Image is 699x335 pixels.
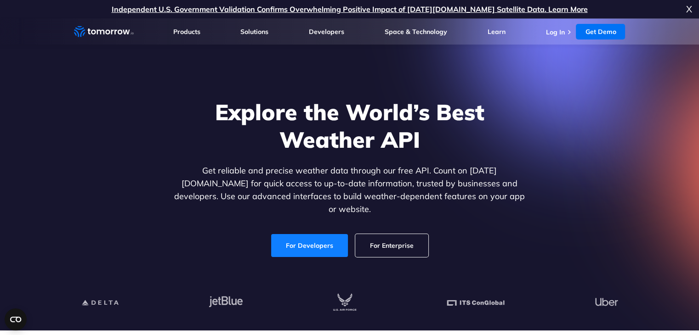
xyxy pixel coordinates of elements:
[355,234,428,257] a: For Enterprise
[240,28,268,36] a: Solutions
[546,28,564,36] a: Log In
[488,28,506,36] a: Learn
[5,308,27,330] button: Open CMP widget
[271,234,348,257] a: For Developers
[172,164,527,216] p: Get reliable and precise weather data through our free API. Count on [DATE][DOMAIN_NAME] for quic...
[112,5,588,14] a: Independent U.S. Government Validation Confirms Overwhelming Positive Impact of [DATE][DOMAIN_NAM...
[309,28,344,36] a: Developers
[172,98,527,153] h1: Explore the World’s Best Weather API
[385,28,447,36] a: Space & Technology
[576,24,625,39] a: Get Demo
[173,28,200,36] a: Products
[74,25,134,39] a: Home link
